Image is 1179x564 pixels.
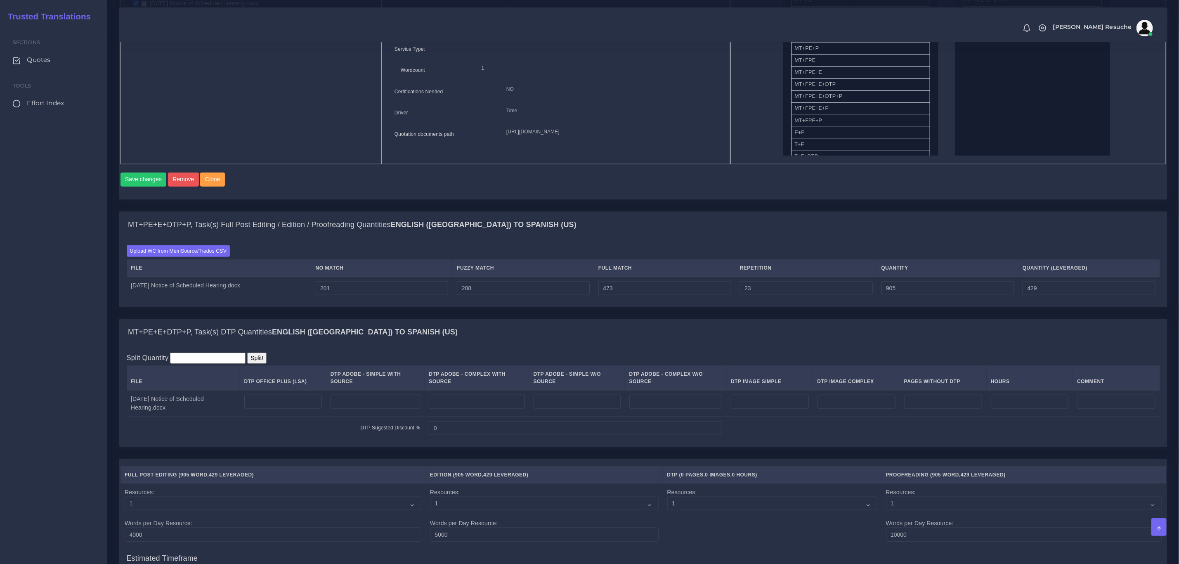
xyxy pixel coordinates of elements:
span: 429 Leveraged [484,472,527,478]
span: 905 Word [455,472,482,478]
a: Trusted Translations [2,10,91,24]
li: MT+FPE+E+DTP+P [792,90,930,103]
th: Proofreading ( , ) [881,467,1166,483]
a: Quotes [6,51,101,69]
p: NO [506,85,718,94]
button: Save changes [120,173,167,187]
div: MT+PE+E+DTP+P, Task(s) Full Post Editing / Edition / Proofreading QuantitiesEnglish ([GEOGRAPHIC_... [119,238,1167,307]
label: Wordcount [401,66,425,74]
th: DTP Image Complex [813,366,900,390]
label: DTP Sugested Discount % [361,424,421,431]
span: [PERSON_NAME] Resuche [1053,24,1132,30]
h4: Estimated Timeframe [127,546,1160,563]
li: T+E [792,139,930,151]
a: Effort Index [6,95,101,112]
li: E+P [792,127,930,139]
span: Quotes [27,55,50,64]
label: Service Type: [395,45,425,53]
b: English ([GEOGRAPHIC_DATA]) TO Spanish (US) [272,328,458,336]
th: Repetition [735,260,877,277]
td: Resources: [663,483,881,546]
button: Clone [200,173,225,187]
span: 429 Leveraged [961,472,1004,478]
span: 0 Images [705,472,730,478]
span: 0 Pages [681,472,704,478]
a: [PERSON_NAME] Resucheavatar [1049,20,1156,36]
span: Sections [13,39,40,45]
th: Edition ( , ) [426,467,663,483]
label: Driver [395,109,408,116]
input: Split! [247,353,267,364]
th: DTP Adobe - Complex W/O Source [625,366,727,390]
th: Quantity (Leveraged) [1018,260,1160,277]
th: No Match [311,260,453,277]
th: Quantity [877,260,1018,277]
div: MT+PE+E+DTP+P, Task(s) DTP QuantitiesEnglish ([GEOGRAPHIC_DATA]) TO Spanish (US) [119,319,1167,346]
label: Upload WC from MemSource/Trados CSV [127,245,230,256]
span: 429 Leveraged [209,472,252,478]
th: File [127,366,240,390]
span: 905 Word [932,472,959,478]
h4: MT+PE+E+DTP+P, Task(s) Full Post Editing / Edition / Proofreading Quantities [128,220,577,230]
th: DTP ( , , ) [663,467,881,483]
th: DTP Adobe - Simple W/O Source [529,366,625,390]
span: Effort Index [27,99,64,108]
th: Fuzzy Match [453,260,594,277]
b: English ([GEOGRAPHIC_DATA]) TO Spanish (US) [391,220,577,229]
p: Time [506,107,718,115]
span: 0 Hours [732,472,756,478]
td: Resources: Words per Day Resource: [120,483,426,546]
h2: Trusted Translations [2,12,91,21]
th: Comment [1073,366,1160,390]
th: DTP Adobe - Simple With Source [326,366,425,390]
a: Clone [200,173,226,187]
th: DTP Image Simple [727,366,813,390]
li: MT+FPE+E [792,66,930,79]
div: MT+PE+E+DTP+P, Task(s) DTP QuantitiesEnglish ([GEOGRAPHIC_DATA]) TO Spanish (US) [119,345,1167,447]
li: MT+PE+P [792,43,930,55]
th: Pages Without DTP [900,366,987,390]
td: Resources: Words per Day Resource: [426,483,663,546]
a: Remove [168,173,201,187]
th: Full Match [594,260,736,277]
p: [URL][DOMAIN_NAME] [506,128,718,136]
li: MT+FPE+E+DTP [792,78,930,91]
img: avatar [1136,20,1153,36]
td: Resources: Words per Day Resource: [881,483,1166,546]
td: [DATE] Notice of Scheduled Hearing.docx [127,277,312,300]
li: MT+FPE+P [792,115,930,127]
td: [DATE] Notice of Scheduled Hearing.docx [127,390,240,417]
label: Certifications Needed [395,88,443,95]
span: Tools [13,83,31,89]
li: MT+FPE [792,55,930,67]
p: 1 [482,64,711,73]
button: Remove [168,173,199,187]
div: MT+PE+E+DTP+P, Task(s) Full Post Editing / Edition / Proofreading QuantitiesEnglish ([GEOGRAPHIC_... [119,212,1167,238]
span: 905 Word [180,472,207,478]
th: File [127,260,312,277]
li: MT+FPE+E+P [792,102,930,115]
th: Full Post Editing ( , ) [120,467,426,483]
th: DTP Office Plus (LSA) [240,366,326,390]
label: Split Quantity [127,353,169,363]
label: Quotation documents path [395,130,454,138]
th: Hours [987,366,1073,390]
h4: MT+PE+E+DTP+P, Task(s) DTP Quantities [128,328,458,337]
li: T+E+DTP [792,151,930,163]
th: DTP Adobe - Complex With Source [425,366,529,390]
